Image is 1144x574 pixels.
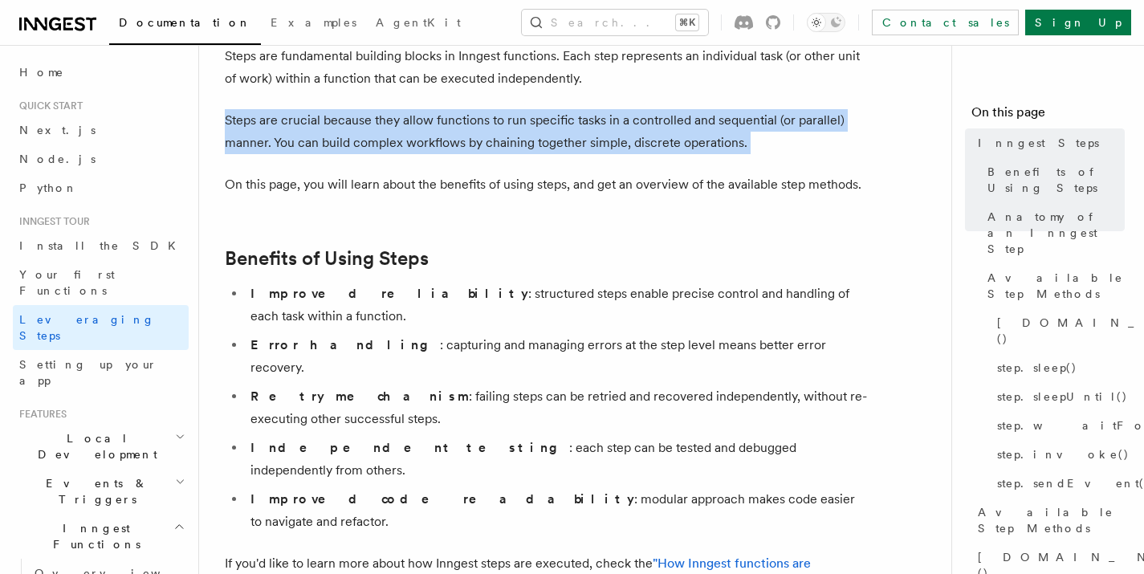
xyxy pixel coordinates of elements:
li: : structured steps enable precise control and handling of each task within a function. [246,283,867,328]
span: Install the SDK [19,239,185,252]
a: Examples [261,5,366,43]
span: Documentation [119,16,251,29]
span: Anatomy of an Inngest Step [987,209,1125,257]
a: Inngest Steps [971,128,1125,157]
a: Documentation [109,5,261,45]
strong: Independent testing [250,440,569,455]
a: step.sleepUntil() [991,382,1125,411]
a: Install the SDK [13,231,189,260]
a: Benefits of Using Steps [225,247,429,270]
p: Steps are crucial because they allow functions to run specific tasks in a controlled and sequenti... [225,109,867,154]
button: Events & Triggers [13,469,189,514]
a: Node.js [13,145,189,173]
span: Your first Functions [19,268,115,297]
span: Inngest Functions [13,520,173,552]
a: Python [13,173,189,202]
span: Events & Triggers [13,475,175,507]
a: AgentKit [366,5,470,43]
span: Examples [271,16,356,29]
span: Features [13,408,67,421]
a: Anatomy of an Inngest Step [981,202,1125,263]
a: Contact sales [872,10,1019,35]
a: [DOMAIN_NAME]() [991,308,1125,353]
a: Benefits of Using Steps [981,157,1125,202]
span: Node.js [19,153,96,165]
span: Python [19,181,78,194]
li: : modular approach makes code easier to navigate and refactor. [246,488,867,533]
li: : capturing and managing errors at the step level means better error recovery. [246,334,867,379]
span: Available Step Methods [987,270,1125,302]
button: Toggle dark mode [807,13,845,32]
span: AgentKit [376,16,461,29]
a: Sign Up [1025,10,1131,35]
span: step.sleepUntil() [997,389,1128,405]
p: Steps are fundamental building blocks in Inngest functions. Each step represents an individual ta... [225,45,867,90]
a: Available Step Methods [971,498,1125,543]
a: step.invoke() [991,440,1125,469]
a: step.sendEvent() [991,469,1125,498]
li: : failing steps can be retried and recovered independently, without re-executing other successful... [246,385,867,430]
button: Local Development [13,424,189,469]
span: Benefits of Using Steps [987,164,1125,196]
h4: On this page [971,103,1125,128]
span: Leveraging Steps [19,313,155,342]
a: step.waitForEvent() [991,411,1125,440]
span: step.invoke() [997,446,1130,462]
kbd: ⌘K [676,14,698,31]
strong: Error handling [250,337,440,352]
a: Leveraging Steps [13,305,189,350]
span: Available Step Methods [978,504,1125,536]
span: Inngest Steps [978,135,1099,151]
a: step.sleep() [991,353,1125,382]
span: Quick start [13,100,83,112]
li: : each step can be tested and debugged independently from others. [246,437,867,482]
strong: Retry mechanism [250,389,469,404]
button: Search...⌘K [522,10,708,35]
button: Inngest Functions [13,514,189,559]
span: Home [19,64,64,80]
a: Available Step Methods [981,263,1125,308]
a: Setting up your app [13,350,189,395]
span: step.sleep() [997,360,1077,376]
span: Setting up your app [19,358,157,387]
a: Next.js [13,116,189,145]
strong: Improved code readability [250,491,634,507]
p: On this page, you will learn about the benefits of using steps, and get an overview of the availa... [225,173,867,196]
span: Inngest tour [13,215,90,228]
a: Your first Functions [13,260,189,305]
strong: Improved reliability [250,286,528,301]
a: Home [13,58,189,87]
span: Local Development [13,430,175,462]
span: Next.js [19,124,96,136]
